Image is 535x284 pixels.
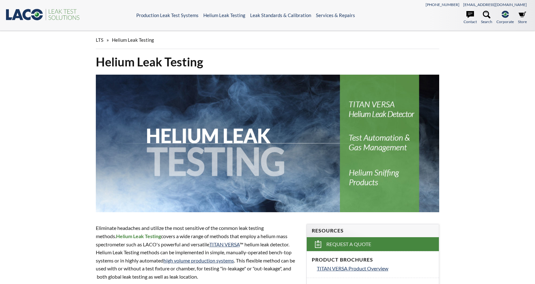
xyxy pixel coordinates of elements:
[312,227,434,234] h4: Resources
[112,37,154,43] span: Helium Leak Testing
[163,257,234,263] a: high volume production systems
[312,256,434,263] h4: Product Brochures
[316,12,355,18] a: Services & Repairs
[96,75,440,212] img: Helium Leak Testing header
[307,237,439,251] a: Request a Quote
[463,2,527,7] a: [EMAIL_ADDRESS][DOMAIN_NAME]
[464,11,477,25] a: Contact
[116,233,161,239] strong: Helium Leak Testing
[96,37,103,43] span: LTS
[496,19,514,25] span: Corporate
[317,264,434,273] a: TITAN VERSA Product Overview
[136,12,199,18] a: Production Leak Test Systems
[481,11,492,25] a: Search
[96,54,440,70] h1: Helium Leak Testing
[326,241,371,248] span: Request a Quote
[317,265,388,271] span: TITAN VERSA Product Overview
[518,11,527,25] a: Store
[96,224,299,281] p: Eliminate headaches and utilize the most sensitive of the common leak testing methods. covers a w...
[203,12,245,18] a: Helium Leak Testing
[426,2,459,7] a: [PHONE_NUMBER]
[250,12,311,18] a: Leak Standards & Calibration
[96,31,440,49] div: »
[209,241,240,247] a: TITAN VERSA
